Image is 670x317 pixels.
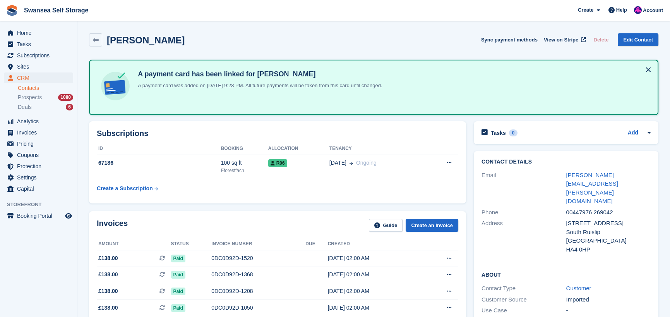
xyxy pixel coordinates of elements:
img: stora-icon-8386f47178a22dfd0bd8f6a31ec36ba5ce8667c1dd55bd0f319d3a0aa187defe.svg [6,5,18,16]
span: Account [643,7,663,14]
a: Add [628,129,638,138]
a: Preview store [64,211,73,221]
th: Amount [97,238,171,250]
a: Guide [369,219,403,232]
div: Create a Subscription [97,184,153,193]
h2: Tasks [491,129,506,136]
a: Create an Invoice [406,219,458,232]
span: Subscriptions [17,50,63,61]
div: 6 [66,104,73,110]
a: Edit Contact [618,33,658,46]
span: Create [578,6,593,14]
th: Tenancy [329,143,425,155]
a: menu [4,127,73,138]
th: ID [97,143,221,155]
div: 00447976 269042 [566,208,651,217]
div: 0DC0D92D-1050 [211,304,305,312]
th: Invoice number [211,238,305,250]
div: [DATE] 02:00 AM [328,270,422,279]
div: Contact Type [482,284,566,293]
span: Paid [171,255,185,262]
span: Paid [171,288,185,295]
button: Sync payment methods [481,33,538,46]
a: menu [4,116,73,127]
div: South Ruislip [566,228,651,237]
span: Help [616,6,627,14]
span: Ongoing [356,160,377,166]
span: Home [17,28,63,38]
a: menu [4,50,73,61]
span: Paid [171,304,185,312]
span: Invoices [17,127,63,138]
span: Deals [18,103,32,111]
span: View on Stripe [544,36,578,44]
h2: [PERSON_NAME] [107,35,185,45]
span: Booking Portal [17,210,63,221]
span: Prospects [18,94,42,101]
h4: A payment card has been linked for [PERSON_NAME] [135,70,382,79]
div: [GEOGRAPHIC_DATA] [566,236,651,245]
a: menu [4,161,73,172]
span: Sites [17,61,63,72]
button: Delete [590,33,612,46]
th: Booking [221,143,268,155]
th: Allocation [268,143,329,155]
span: £138.00 [98,270,118,279]
h2: Subscriptions [97,129,458,138]
a: menu [4,138,73,149]
a: menu [4,150,73,160]
a: Prospects 1080 [18,93,73,102]
span: Settings [17,172,63,183]
div: 0DC0D92D-1520 [211,254,305,262]
div: 1080 [58,94,73,101]
span: Pricing [17,138,63,149]
a: menu [4,39,73,50]
span: Paid [171,271,185,279]
span: Coupons [17,150,63,160]
span: [DATE] [329,159,346,167]
a: [PERSON_NAME][EMAIL_ADDRESS][PERSON_NAME][DOMAIN_NAME] [566,172,618,205]
div: Phone [482,208,566,217]
span: Storefront [7,201,77,208]
a: Deals 6 [18,103,73,111]
div: [STREET_ADDRESS] [566,219,651,228]
div: Email [482,171,566,206]
th: Status [171,238,212,250]
div: 0DC0D92D-1208 [211,287,305,295]
h2: Invoices [97,219,128,232]
a: Contacts [18,84,73,92]
div: Customer Source [482,295,566,304]
div: [DATE] 02:00 AM [328,254,422,262]
div: 100 sq ft [221,159,268,167]
span: R06 [268,159,287,167]
th: Due [305,238,327,250]
span: Capital [17,183,63,194]
div: Fforestfach [221,167,268,174]
div: 67186 [97,159,221,167]
div: Use Case [482,306,566,315]
a: Create a Subscription [97,181,158,196]
a: menu [4,61,73,72]
th: Created [328,238,422,250]
img: card-linked-ebf98d0992dc2aeb22e95c0e3c79077019eb2392cfd83c6a337811c24bc77127.svg [99,70,132,102]
a: Swansea Self Storage [21,4,91,17]
span: Analytics [17,116,63,127]
span: £138.00 [98,304,118,312]
div: [DATE] 02:00 AM [328,287,422,295]
span: Tasks [17,39,63,50]
div: 0DC0D92D-1368 [211,270,305,279]
p: A payment card was added on [DATE] 9:28 PM. All future payments will be taken from this card unti... [135,82,382,90]
a: View on Stripe [541,33,588,46]
div: - [566,306,651,315]
span: CRM [17,72,63,83]
div: Address [482,219,566,254]
a: menu [4,28,73,38]
h2: About [482,270,651,278]
a: Customer [566,285,591,291]
a: menu [4,183,73,194]
a: menu [4,210,73,221]
div: 0 [509,129,518,136]
span: £138.00 [98,287,118,295]
img: Donna Davies [634,6,642,14]
div: Imported [566,295,651,304]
